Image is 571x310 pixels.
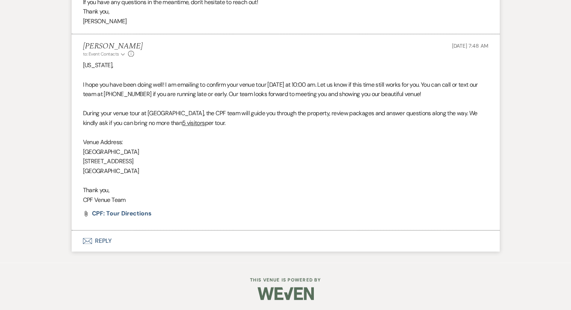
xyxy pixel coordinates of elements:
h5: [PERSON_NAME] [83,42,143,51]
p: [GEOGRAPHIC_DATA] [83,166,488,176]
p: Thank you, [83,185,488,195]
u: 5 visitors [182,119,205,127]
p: [PERSON_NAME] [83,17,488,26]
span: [DATE] 7:48 AM [452,42,488,49]
p: [GEOGRAPHIC_DATA] [83,147,488,157]
p: CPF Venue Team [83,195,488,205]
p: [STREET_ADDRESS] [83,157,488,166]
button: to: Event Contacts [83,51,126,57]
p: I hope you have been doing well! I am emailing to confirm your venue tour [DATE] at 10:00 am. Let... [83,80,488,99]
a: CPF: Tour Directions [92,211,152,217]
span: per tour. [205,119,226,127]
p: Thank you, [83,7,488,17]
span: to: Event Contacts [83,51,119,57]
img: Weven Logo [258,280,314,307]
p: Venue Address: [83,137,488,147]
p: [US_STATE], [83,60,488,70]
span: CPF: Tour Directions [92,209,152,217]
span: During your venue tour at [GEOGRAPHIC_DATA], the CPF team will guide you through the property, re... [83,109,478,127]
button: Reply [72,230,500,251]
